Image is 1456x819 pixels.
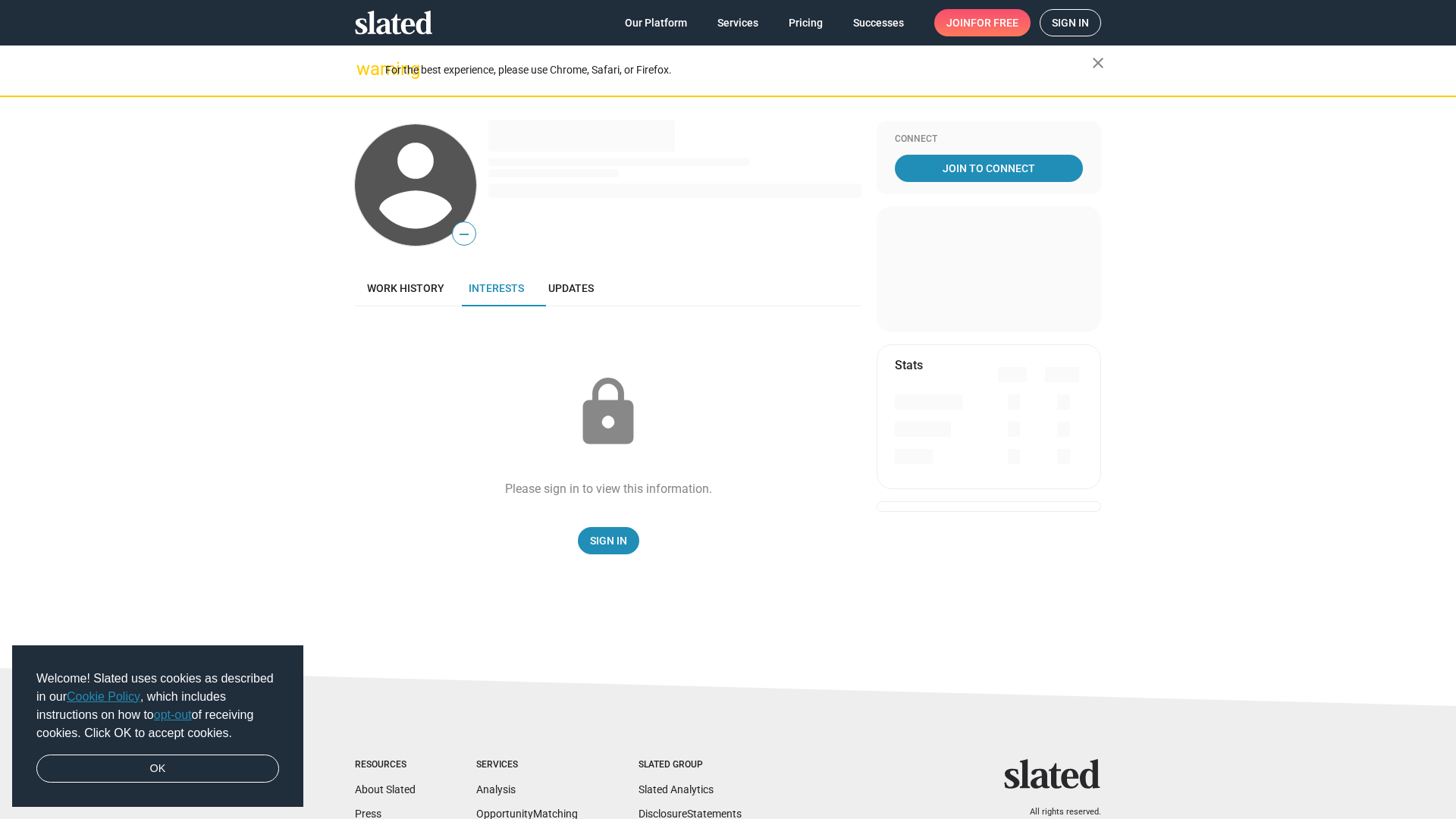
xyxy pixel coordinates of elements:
a: Analysis [476,783,516,795]
mat-icon: warning [356,60,375,78]
div: cookieconsent [12,645,303,808]
span: Work history [367,282,444,294]
span: Services [717,9,758,36]
div: Services [476,759,578,771]
span: Updates [548,282,594,294]
span: Join To Connect [898,155,1080,182]
div: Please sign in to view this information. [505,481,712,497]
span: Sign In [590,527,627,554]
mat-icon: lock [570,375,646,450]
a: Cookie Policy [67,690,140,703]
span: Our Platform [625,9,687,36]
mat-icon: close [1089,54,1107,72]
a: Our Platform [613,9,699,36]
a: Sign in [1040,9,1101,36]
span: Successes [853,9,904,36]
div: For the best experience, please use Chrome, Safari, or Firefox. [385,60,1092,80]
div: Connect [895,133,1083,146]
a: opt-out [154,708,192,721]
a: Services [705,9,770,36]
span: Pricing [789,9,823,36]
a: Work history [355,270,457,306]
a: Successes [841,9,916,36]
a: Pricing [777,9,835,36]
span: Join [946,9,1018,36]
span: for free [971,9,1018,36]
mat-card-title: Stats [895,357,923,373]
div: Resources [355,759,416,771]
span: Interests [469,282,524,294]
div: Slated Group [639,759,742,771]
span: Welcome! Slated uses cookies as described in our , which includes instructions on how to of recei... [36,670,279,742]
a: Slated Analytics [639,783,714,795]
a: dismiss cookie message [36,755,279,783]
span: — [453,224,475,244]
a: Join To Connect [895,155,1083,182]
a: About Slated [355,783,416,795]
a: Joinfor free [934,9,1031,36]
span: Sign in [1052,10,1089,36]
a: Interests [457,270,536,306]
a: Sign In [578,527,639,554]
a: Updates [536,270,606,306]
